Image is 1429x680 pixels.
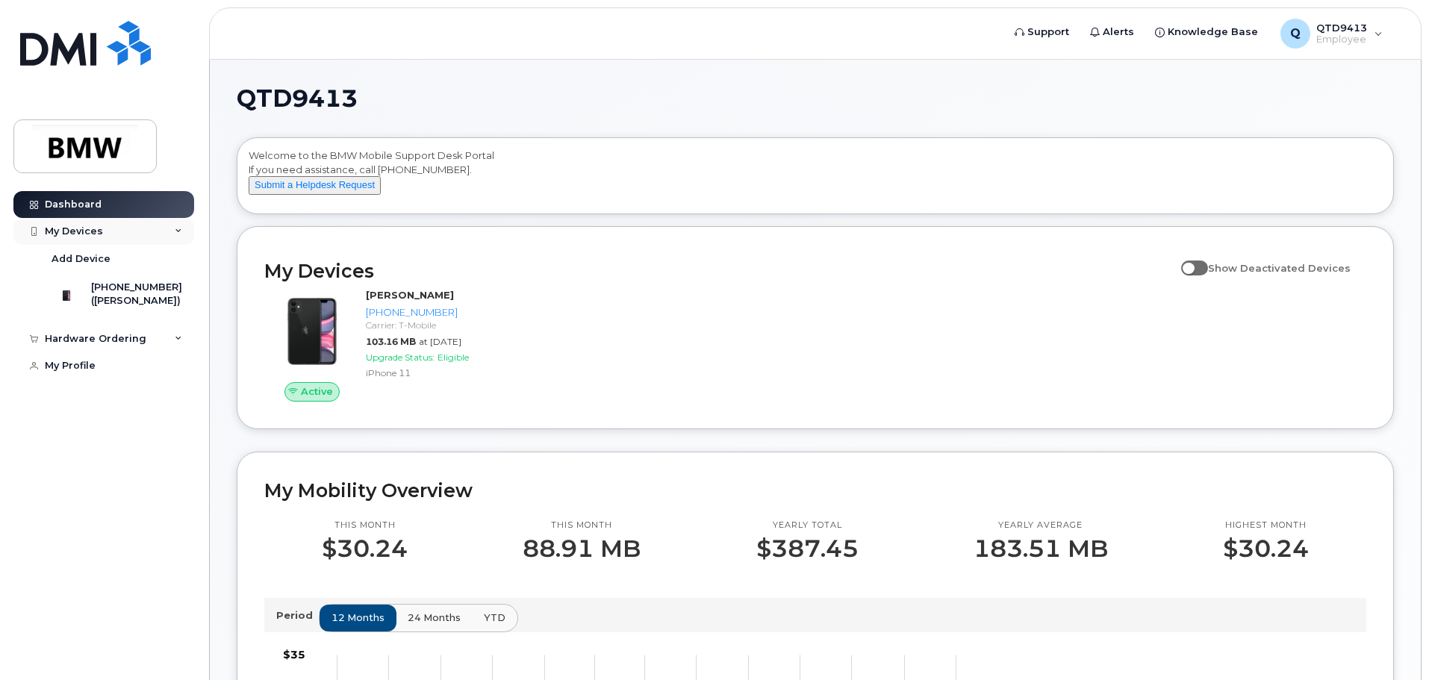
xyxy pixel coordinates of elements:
p: This month [523,520,641,531]
p: 88.91 MB [523,535,641,562]
p: $387.45 [756,535,859,562]
div: Carrier: T-Mobile [366,319,520,331]
span: Show Deactivated Devices [1208,262,1351,274]
div: iPhone 11 [366,366,520,379]
span: Upgrade Status: [366,352,435,363]
span: QTD9413 [237,87,358,110]
tspan: $35 [283,648,305,661]
img: iPhone_11.jpg [276,296,348,367]
p: Yearly total [756,520,859,531]
span: at [DATE] [419,336,461,347]
p: Period [276,608,319,623]
input: Show Deactivated Devices [1181,254,1193,266]
a: Active[PERSON_NAME][PHONE_NUMBER]Carrier: T-Mobile103.16 MBat [DATE]Upgrade Status:EligibleiPhone 11 [264,288,526,402]
div: Welcome to the BMW Mobile Support Desk Portal If you need assistance, call [PHONE_NUMBER]. [249,149,1382,208]
h2: My Devices [264,260,1174,282]
span: YTD [484,611,505,625]
span: 24 months [408,611,461,625]
iframe: Messenger Launcher [1364,615,1418,669]
p: This month [322,520,408,531]
span: 103.16 MB [366,336,416,347]
p: $30.24 [322,535,408,562]
span: Active [301,384,333,399]
a: Submit a Helpdesk Request [249,178,381,190]
strong: [PERSON_NAME] [366,289,454,301]
p: 183.51 MB [974,535,1108,562]
p: Yearly average [974,520,1108,531]
p: Highest month [1223,520,1309,531]
p: $30.24 [1223,535,1309,562]
h2: My Mobility Overview [264,479,1366,502]
div: [PHONE_NUMBER] [366,305,520,319]
span: Eligible [438,352,469,363]
button: Submit a Helpdesk Request [249,176,381,195]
